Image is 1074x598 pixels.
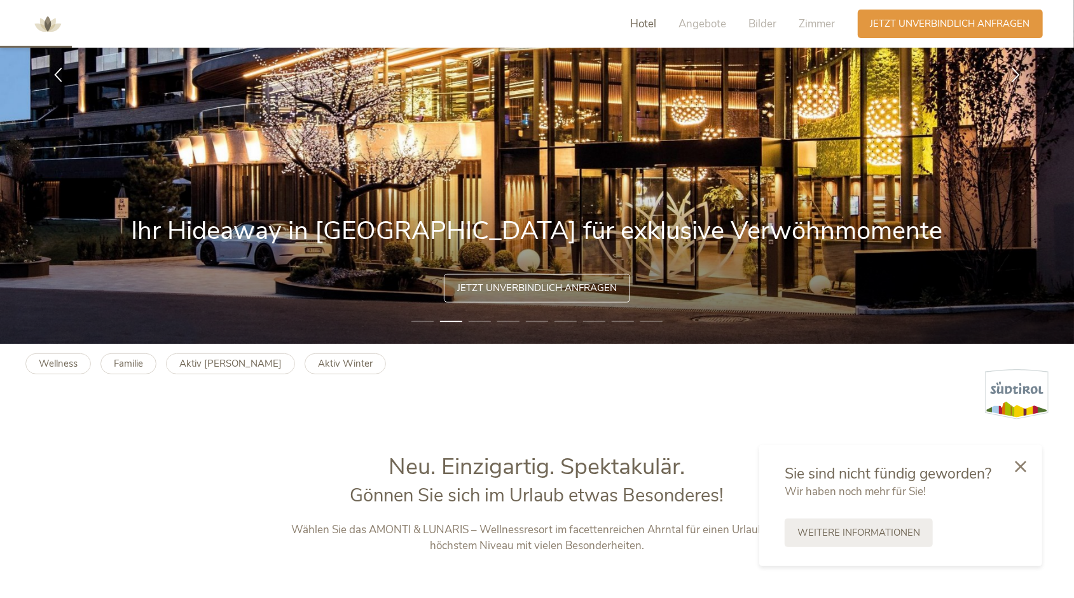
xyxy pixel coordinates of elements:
span: Neu. Einzigartig. Spektakulär. [389,451,685,482]
img: Südtirol [985,369,1049,419]
span: Wir haben noch mehr für Sie! [785,484,926,499]
img: AMONTI & LUNARIS Wellnessresort [29,5,67,43]
span: Hotel [631,17,657,31]
b: Aktiv Winter [318,357,373,370]
span: Gönnen Sie sich im Urlaub etwas Besonderes! [350,483,724,508]
span: Angebote [679,17,727,31]
span: Weitere Informationen [797,526,920,540]
span: Jetzt unverbindlich anfragen [457,282,617,295]
a: Wellness [25,353,91,374]
b: Aktiv [PERSON_NAME] [179,357,282,370]
b: Wellness [39,357,78,370]
a: Weitere Informationen [785,519,933,547]
span: Zimmer [799,17,836,31]
a: Aktiv Winter [305,353,386,374]
span: Jetzt unverbindlich anfragen [871,17,1030,31]
a: Familie [100,353,156,374]
p: Wählen Sie das AMONTI & LUNARIS – Wellnessresort im facettenreichen Ahrntal für einen Urlaub auf ... [272,522,802,554]
span: Sie sind nicht fündig geworden? [785,464,991,484]
span: Bilder [749,17,777,31]
a: Aktiv [PERSON_NAME] [166,353,295,374]
b: Familie [114,357,143,370]
a: AMONTI & LUNARIS Wellnessresort [29,19,67,28]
